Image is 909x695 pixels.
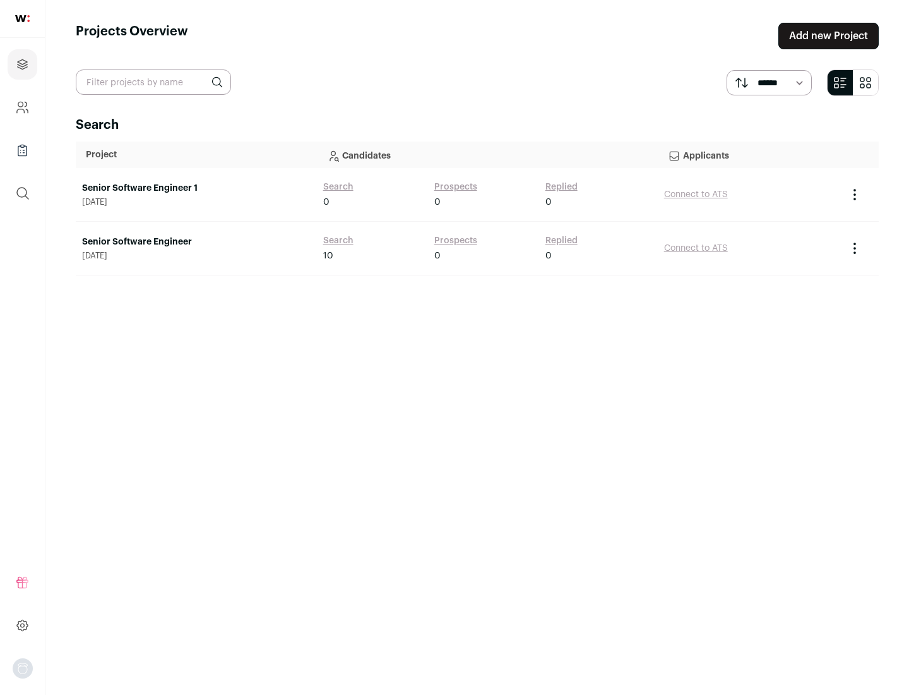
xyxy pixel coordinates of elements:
[76,23,188,49] h1: Projects Overview
[778,23,879,49] a: Add new Project
[434,234,477,247] a: Prospects
[434,196,441,208] span: 0
[13,658,33,679] img: nopic.png
[76,69,231,95] input: Filter projects by name
[327,142,648,167] p: Candidates
[545,234,578,247] a: Replied
[323,234,353,247] a: Search
[434,181,477,193] a: Prospects
[664,244,728,253] a: Connect to ATS
[8,135,37,166] a: Company Lists
[86,148,307,161] p: Project
[15,15,30,22] img: wellfound-shorthand-0d5821cbd27db2630d0214b213865d53afaa358527fdda9d0ea32b1df1b89c2c.svg
[323,250,333,262] span: 10
[323,181,353,193] a: Search
[8,92,37,123] a: Company and ATS Settings
[76,116,879,134] h2: Search
[8,49,37,80] a: Projects
[847,187,862,202] button: Project Actions
[82,236,311,248] a: Senior Software Engineer
[323,196,330,208] span: 0
[545,196,552,208] span: 0
[82,197,311,207] span: [DATE]
[82,182,311,195] a: Senior Software Engineer 1
[545,181,578,193] a: Replied
[82,251,311,261] span: [DATE]
[668,142,831,167] p: Applicants
[545,250,552,262] span: 0
[434,250,441,262] span: 0
[13,658,33,679] button: Open dropdown
[664,190,728,199] a: Connect to ATS
[847,241,862,256] button: Project Actions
